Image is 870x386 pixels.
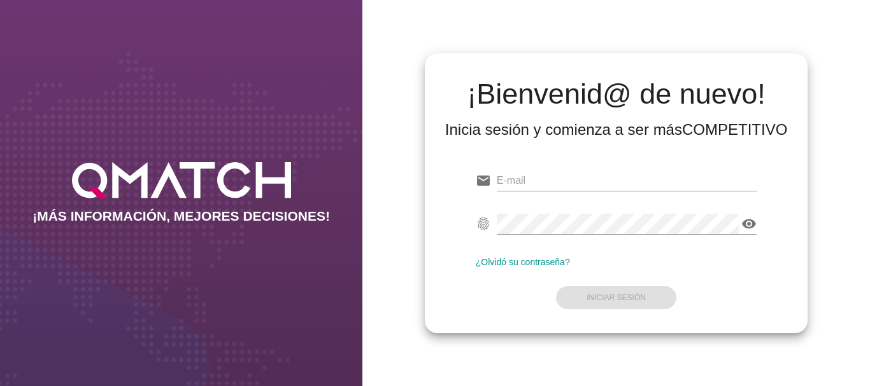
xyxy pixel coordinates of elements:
i: fingerprint [476,216,491,231]
strong: COMPETITIVO [682,121,787,138]
a: ¿Olvidó su contraseña? [476,257,570,267]
i: email [476,173,491,188]
input: E-mail [497,170,757,191]
h2: ¡MÁS INFORMACIÓN, MEJORES DECISIONES! [32,209,330,224]
div: Inicia sesión y comienza a ser más [445,120,788,140]
h2: ¡Bienvenid@ de nuevo! [445,79,788,109]
i: visibility [741,216,757,231]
